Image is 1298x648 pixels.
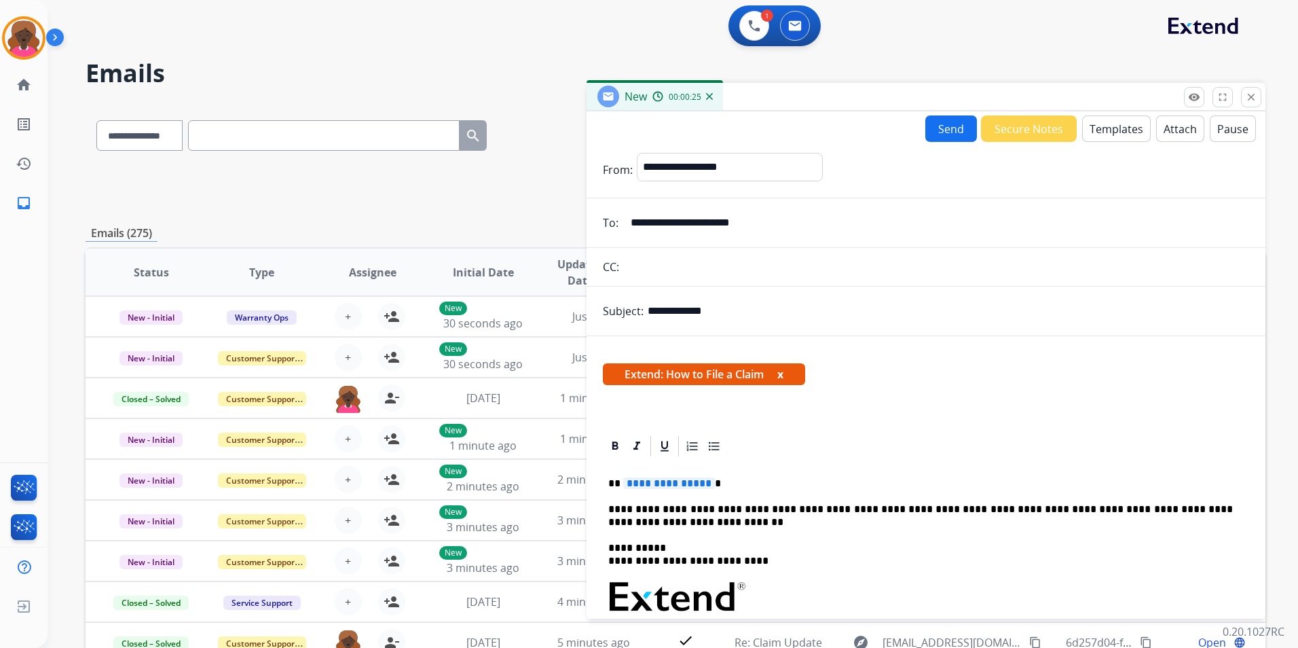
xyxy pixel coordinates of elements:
span: 2 minutes ago [557,472,630,487]
span: New - Initial [119,433,183,447]
span: Customer Support [218,351,306,365]
p: To: [603,215,618,231]
span: New - Initial [119,351,183,365]
mat-icon: fullscreen [1217,91,1229,103]
mat-icon: search [465,128,481,144]
mat-icon: person_add [384,431,400,447]
span: 1 minute ago [560,431,627,446]
span: + [345,553,351,569]
p: 0.20.1027RC [1223,624,1284,640]
span: Customer Support [218,473,306,488]
span: New - Initial [119,473,183,488]
p: Subject: [603,303,644,319]
span: Just now [572,350,616,365]
span: Updated Date [550,256,611,289]
button: + [335,303,362,330]
button: + [335,425,362,452]
p: New [439,424,467,437]
button: Templates [1082,115,1151,142]
mat-icon: person_add [384,308,400,325]
p: From: [603,162,633,178]
div: Ordered List [682,436,703,456]
button: Pause [1210,115,1256,142]
button: + [335,547,362,575]
p: New [439,546,467,560]
button: Secure Notes [981,115,1077,142]
p: New [439,465,467,478]
div: Underline [654,436,675,456]
span: 4 minutes ago [557,594,630,609]
span: Closed – Solved [113,596,189,610]
button: + [335,466,362,493]
p: New [439,505,467,519]
span: Type [249,264,274,281]
span: Status [134,264,169,281]
span: New [625,89,647,104]
span: New - Initial [119,555,183,569]
span: 3 minutes ago [557,513,630,528]
mat-icon: home [16,77,32,93]
span: New - Initial [119,310,183,325]
span: 00:00:25 [669,92,701,103]
mat-icon: inbox [16,195,32,211]
span: + [345,431,351,447]
span: 3 minutes ago [447,520,519,535]
span: 2 minutes ago [447,479,519,494]
div: 1 [761,10,773,22]
span: [DATE] [466,391,500,406]
mat-icon: remove_red_eye [1188,91,1200,103]
button: Attach [1156,115,1204,142]
span: Extend: How to File a Claim [603,363,805,385]
span: + [345,308,351,325]
div: Bullet List [704,436,724,456]
span: 3 minutes ago [447,560,519,575]
button: + [335,344,362,371]
button: + [335,588,362,615]
mat-icon: person_add [384,349,400,365]
mat-icon: list_alt [16,116,32,132]
mat-icon: history [16,156,32,172]
span: 1 minute ago [560,391,627,406]
span: Closed – Solved [113,392,189,406]
span: Service Support [223,596,301,610]
div: Italic [627,436,647,456]
p: Emails (275) [86,225,157,242]
mat-icon: close [1245,91,1257,103]
h2: Emails [86,60,1265,87]
div: Bold [605,436,625,456]
mat-icon: person_remove [384,390,400,406]
p: CC: [603,259,619,275]
span: 1 minute ago [449,438,517,453]
p: New [439,302,467,315]
mat-icon: person_add [384,512,400,528]
span: Customer Support [218,555,306,569]
span: + [345,471,351,488]
span: Customer Support [218,514,306,528]
span: Initial Date [453,264,514,281]
mat-icon: person_add [384,594,400,610]
span: 30 seconds ago [443,357,523,372]
span: 30 seconds ago [443,316,523,331]
span: Customer Support [218,433,306,447]
span: + [345,349,351,365]
img: agent-avatar [335,384,362,413]
img: avatar [5,19,43,57]
span: Warranty Ops [227,310,297,325]
button: + [335,507,362,534]
mat-icon: person_add [384,553,400,569]
span: Assignee [349,264,396,281]
span: [DATE] [466,594,500,609]
span: + [345,594,351,610]
p: New [439,342,467,356]
span: 3 minutes ago [557,554,630,569]
span: Customer Support [218,392,306,406]
span: + [345,512,351,528]
span: Just now [572,309,616,324]
button: x [777,366,783,382]
button: Send [925,115,977,142]
span: New - Initial [119,514,183,528]
mat-icon: person_add [384,471,400,488]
